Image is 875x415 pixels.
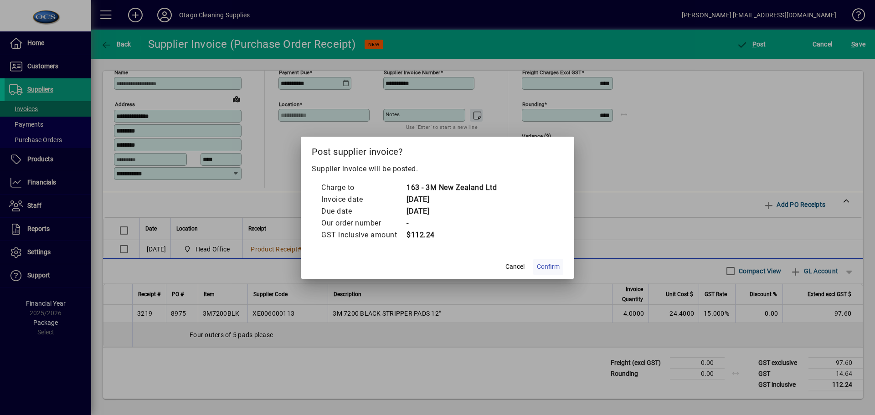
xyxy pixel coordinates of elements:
[406,205,497,217] td: [DATE]
[505,262,525,272] span: Cancel
[406,182,497,194] td: 163 - 3M New Zealand Ltd
[537,262,560,272] span: Confirm
[533,259,563,275] button: Confirm
[406,194,497,205] td: [DATE]
[321,194,406,205] td: Invoice date
[406,229,497,241] td: $112.24
[321,229,406,241] td: GST inclusive amount
[406,217,497,229] td: -
[321,182,406,194] td: Charge to
[312,164,563,174] p: Supplier invoice will be posted.
[500,259,530,275] button: Cancel
[321,205,406,217] td: Due date
[301,137,574,163] h2: Post supplier invoice?
[321,217,406,229] td: Our order number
